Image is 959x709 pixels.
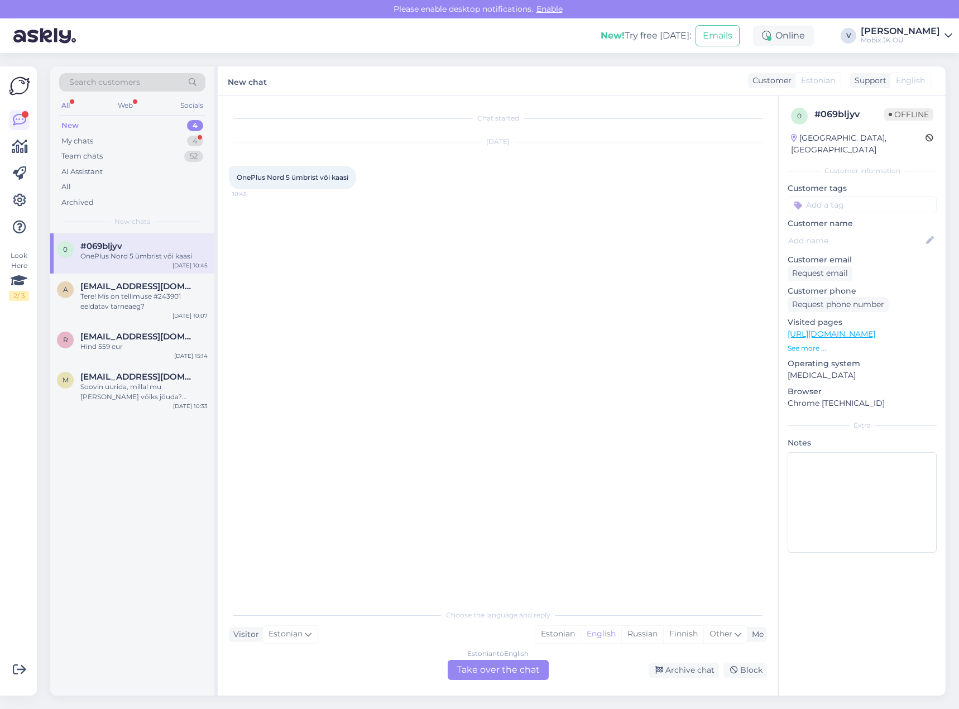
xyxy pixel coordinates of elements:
[788,285,937,297] p: Customer phone
[788,343,937,353] p: See more ...
[861,27,952,45] a: [PERSON_NAME]Mobix JK OÜ
[63,336,68,344] span: r
[533,4,566,14] span: Enable
[801,75,835,87] span: Estonian
[788,397,937,409] p: Chrome [TECHNICAL_ID]
[747,629,764,640] div: Me
[187,136,203,147] div: 4
[788,386,937,397] p: Browser
[9,75,30,97] img: Askly Logo
[173,402,208,410] div: [DATE] 10:33
[80,291,208,312] div: Tere! Mis on tellimuse #243901 eeldatav tarneaeg?
[9,291,29,301] div: 2 / 3
[80,241,122,251] span: #069bljyv
[59,98,72,113] div: All
[61,181,71,193] div: All
[748,75,792,87] div: Customer
[172,312,208,320] div: [DATE] 10:07
[788,317,937,328] p: Visited pages
[788,297,889,312] div: Request phone number
[63,376,69,384] span: m
[61,197,94,208] div: Archived
[535,626,581,643] div: Estonian
[229,629,259,640] div: Visitor
[80,251,208,261] div: OnePlus Nord 5 ümbrist või kaasi
[116,98,135,113] div: Web
[61,136,93,147] div: My chats
[753,26,814,46] div: Online
[448,660,549,680] div: Take over the chat
[861,36,940,45] div: Mobix JK OÜ
[709,629,732,639] span: Other
[61,120,79,131] div: New
[663,626,703,643] div: Finnish
[184,151,203,162] div: 52
[601,29,691,42] div: Try free [DATE]:
[174,352,208,360] div: [DATE] 15:14
[178,98,205,113] div: Socials
[601,30,625,41] b: New!
[228,73,267,88] label: New chat
[797,112,802,120] span: 0
[788,266,852,281] div: Request email
[696,25,740,46] button: Emails
[172,261,208,270] div: [DATE] 10:45
[621,626,663,643] div: Russian
[69,76,140,88] span: Search customers
[229,610,767,620] div: Choose the language and reply
[237,173,348,181] span: OnePlus Nord 5 ümbrist või kaasi
[896,75,925,87] span: English
[114,217,150,227] span: New chats
[649,663,719,678] div: Archive chat
[788,197,937,213] input: Add a tag
[9,251,29,301] div: Look Here
[80,281,196,291] span: annabel.sagen@gmail.com
[61,166,103,178] div: AI Assistant
[788,183,937,194] p: Customer tags
[788,329,875,339] a: [URL][DOMAIN_NAME]
[723,663,767,678] div: Block
[788,166,937,176] div: Customer information
[788,437,937,449] p: Notes
[850,75,886,87] div: Support
[229,137,767,147] div: [DATE]
[788,218,937,229] p: Customer name
[788,358,937,370] p: Operating system
[232,190,274,198] span: 10:45
[788,234,924,247] input: Add name
[791,132,926,156] div: [GEOGRAPHIC_DATA], [GEOGRAPHIC_DATA]
[63,285,68,294] span: a
[268,628,303,640] span: Estonian
[80,382,208,402] div: Soovin uurida, millal mu [PERSON_NAME] võiks jõuda? Tellimisest on üle 3nädala möödas juba. Telli...
[187,120,203,131] div: 4
[788,370,937,381] p: [MEDICAL_DATA]
[80,342,208,352] div: Hind 559 eur
[788,420,937,430] div: Extra
[841,28,856,44] div: V
[61,151,103,162] div: Team chats
[814,108,884,121] div: # 069bljyv
[229,113,767,123] div: Chat started
[80,332,196,342] span: ranna8728@gmail.com
[63,245,68,253] span: 0
[884,108,933,121] span: Offline
[80,372,196,382] span: mirjam.talts@hotmail.com
[467,649,529,659] div: Estonian to English
[788,254,937,266] p: Customer email
[861,27,940,36] div: [PERSON_NAME]
[581,626,621,643] div: English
